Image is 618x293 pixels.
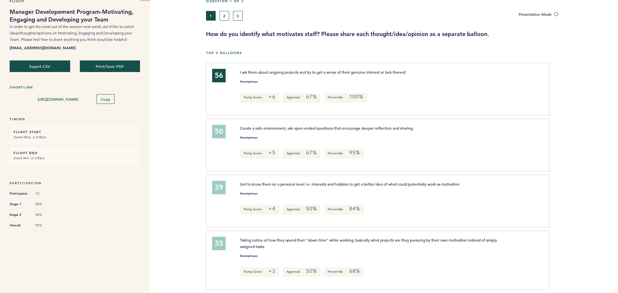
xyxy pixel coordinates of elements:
[324,93,367,103] p: Percentile
[14,134,136,141] small: Started Wed. at 4:00pm
[10,44,140,51] b: [EMAIL_ADDRESS][DOMAIN_NAME]
[14,151,136,155] h6: FLIGHT END
[306,206,317,212] em: 50%
[10,222,29,229] span: Overall
[349,150,360,156] em: 95%
[283,93,321,103] p: Approval
[240,149,279,159] p: Pump Score
[10,8,140,23] h1: Manager Developement Program-Motivating, Engaging and Developing your Team
[283,267,321,277] p: Approval
[10,201,29,207] span: Stage 1
[349,206,360,212] em: 84%
[206,11,216,21] button: 1
[97,94,115,104] button: Copy
[14,155,136,161] small: Ended Mon. at 3:00pm
[240,205,279,215] p: Pump Score
[35,223,55,228] span: 92%
[10,85,140,89] h5: Shortlink
[80,60,140,72] button: Print/Save PDF
[268,268,276,274] em: +3
[10,190,29,197] span: Participants
[240,192,257,195] small: Anonymous
[240,181,460,187] span: Get to know them on a personal level i.e. interests and hobbies to get a better idea of what coul...
[10,117,140,121] h5: Timing
[240,136,257,139] small: Anonymous
[268,206,276,212] em: +4
[240,237,498,249] span: Taking notice of how they spend their "down time" while working, basically what projects are they...
[240,267,279,277] p: Pump Score
[268,150,276,156] em: +5
[212,237,226,250] div: 33
[240,125,414,131] span: Create a safe environment, ask open-ended questions that encourage deeper reflection and sharing.
[519,12,552,17] span: Presentation Mode
[212,69,226,82] div: 56
[233,11,243,21] button: 3
[212,125,226,138] div: 50
[268,94,276,100] em: +6
[14,130,136,134] h6: FLIGHT START
[240,80,257,83] small: Anonymous
[240,254,257,258] small: Anonymous
[324,149,364,159] p: Percentile
[306,150,317,156] em: 67%
[306,268,317,274] em: 50%
[324,267,364,277] p: Percentile
[206,51,613,55] h5: Top 5 Balloons
[206,30,613,38] h3: How do you identify what motivates staff? Please share each thought/idea/opinion as a separate ba...
[101,96,110,102] span: Copy
[10,60,70,72] button: Export CSV
[35,191,55,196] span: 12
[240,93,279,103] p: Pump Score
[324,205,364,215] p: Percentile
[10,181,140,185] h5: Participation
[35,202,55,206] span: 58%
[349,268,360,274] em: 68%
[10,212,29,218] span: Stage 2
[283,149,321,159] p: Approval
[240,69,407,75] span: I ask them about ongoing projects and try to get a sense of their genuine interest or lack thereof.
[306,94,317,100] em: 67%
[220,11,229,21] button: 2
[212,181,226,194] div: 39
[283,205,321,215] p: Approval
[10,24,134,42] span: In order to get the most out of the session next week, we’d like to solicit ideas/thoughts/opinio...
[349,94,363,100] em: 100%
[35,213,55,217] span: 50%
